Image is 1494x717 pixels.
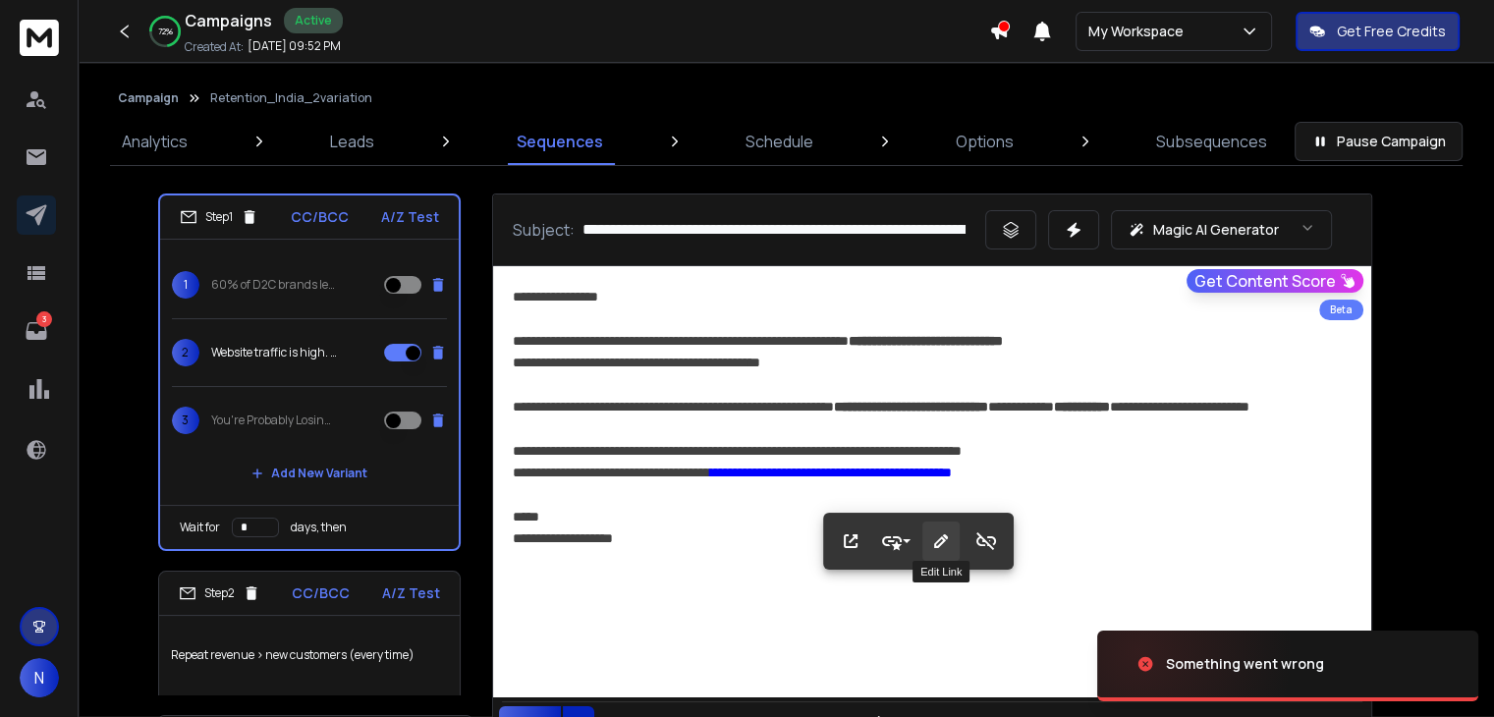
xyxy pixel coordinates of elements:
[513,218,575,242] p: Subject:
[517,130,603,153] p: Sequences
[1088,22,1191,41] p: My Workspace
[17,311,56,351] a: 3
[118,90,179,106] button: Campaign
[291,207,349,227] p: CC/BCC
[1319,300,1363,320] div: Beta
[110,118,199,165] a: Analytics
[1097,611,1294,717] img: image
[211,277,337,293] p: 60% of D2C brands leave 30–50% of revenue on the table by ignoring retention.
[171,628,448,683] p: Repeat revenue > new customers (every time)
[1295,122,1463,161] button: Pause Campaign
[381,207,439,227] p: A/Z Test
[746,130,813,153] p: Schedule
[330,130,374,153] p: Leads
[211,345,337,360] p: Website traffic is high. Conversions? Not so much?
[172,271,199,299] span: 1
[291,520,347,535] p: days, then
[185,39,244,55] p: Created At:
[956,130,1014,153] p: Options
[172,339,199,366] span: 2
[122,130,188,153] p: Analytics
[1144,118,1279,165] a: Subsequences
[1166,654,1324,674] div: Something went wrong
[382,583,440,603] p: A/Z Test
[236,454,383,493] button: Add New Variant
[36,311,52,327] p: 3
[1153,220,1279,240] p: Magic AI Generator
[1296,12,1460,51] button: Get Free Credits
[1156,130,1267,153] p: Subsequences
[179,584,260,602] div: Step 2
[913,561,969,582] div: Edit Link
[158,193,461,551] li: Step1CC/BCCA/Z Test160% of D2C brands leave 30–50% of revenue on the table by ignoring retention....
[944,118,1025,165] a: Options
[505,118,615,165] a: Sequences
[284,8,343,33] div: Active
[248,38,341,54] p: [DATE] 09:52 PM
[1337,22,1446,41] p: Get Free Credits
[318,118,386,165] a: Leads
[180,520,220,535] p: Wait for
[172,407,199,434] span: 3
[1111,210,1332,249] button: Magic AI Generator
[185,9,272,32] h1: Campaigns
[20,658,59,697] button: N
[211,413,337,428] p: You're Probably Losing 15% of Revenue Because of Abandoned Carts
[1187,269,1363,293] button: Get Content Score
[877,522,914,561] button: Style
[734,118,825,165] a: Schedule
[832,522,869,561] button: Open Link
[180,208,258,226] div: Step 1
[210,90,372,106] p: Retention_India_2variation
[158,26,173,37] p: 72 %
[292,583,350,603] p: CC/BCC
